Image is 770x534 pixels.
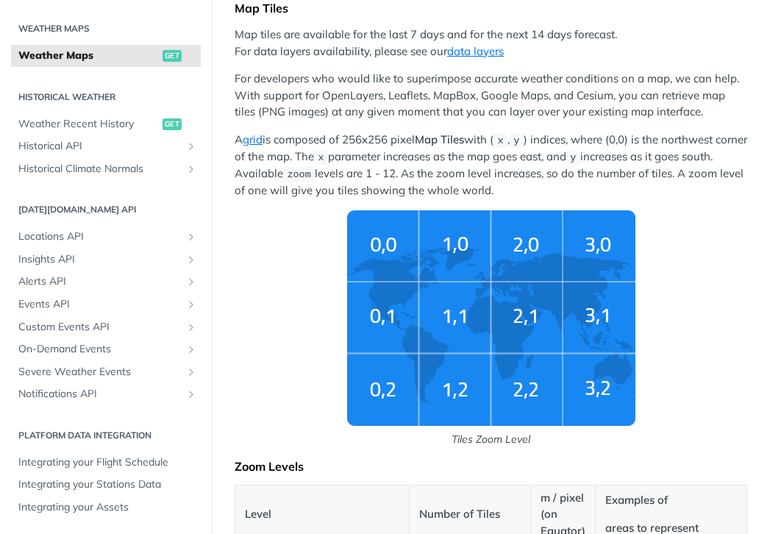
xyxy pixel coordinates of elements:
[11,203,201,216] h2: [DATE][DOMAIN_NAME] API
[11,22,201,35] h2: Weather Maps
[11,271,201,293] a: Alerts APIShow subpages for Alerts API
[18,229,182,244] span: Locations API
[235,432,747,447] p: Tiles Zoom Level
[11,226,201,248] a: Locations APIShow subpages for Locations API
[11,293,201,316] a: Events APIShow subpages for Events API
[18,252,182,267] span: Insights API
[235,1,747,15] div: Map Tiles
[18,387,182,402] span: Notifications API
[18,365,182,380] span: Severe Weather Events
[11,496,201,519] a: Integrating your Assets
[185,140,197,152] button: Show subpages for Historical API
[185,321,197,333] button: Show subpages for Custom Events API
[18,500,197,515] span: Integrating your Assets
[235,71,747,121] p: For developers who would like to superimpose accurate weather conditions on a map, we can help. W...
[11,90,201,104] h2: Historical Weather
[18,274,182,289] span: Alerts API
[185,231,197,243] button: Show subpages for Locations API
[185,299,197,310] button: Show subpages for Events API
[11,383,201,405] a: Notifications APIShow subpages for Notifications API
[235,210,747,447] span: Tiles Zoom Level
[18,49,159,63] span: Weather Maps
[11,452,201,474] a: Integrating your Flight Schedule
[11,429,201,442] h2: Platform DATA integration
[419,506,521,523] p: Number of Tiles
[235,459,747,474] div: Zoom Levels
[18,455,197,470] span: Integrating your Flight Schedule
[18,342,182,357] span: On-Demand Events
[185,366,197,378] button: Show subpages for Severe Weather Events
[11,249,201,271] a: Insights APIShow subpages for Insights API
[11,45,201,67] a: Weather Mapsget
[497,135,503,146] span: x
[513,135,519,146] span: y
[447,44,504,58] a: data layers
[18,139,182,154] span: Historical API
[18,477,197,492] span: Integrating your Stations Data
[11,135,201,157] a: Historical APIShow subpages for Historical API
[185,254,197,266] button: Show subpages for Insights API
[18,162,182,177] span: Historical Climate Normals
[287,169,310,180] span: zoom
[243,132,263,146] a: grid
[11,316,201,338] a: Custom Events APIShow subpages for Custom Events API
[318,152,324,163] span: x
[235,26,747,60] p: Map tiles are available for the last 7 days and for the next 14 days forecast. For data layers av...
[163,50,182,62] span: get
[11,158,201,180] a: Historical Climate NormalsShow subpages for Historical Climate Normals
[18,117,159,132] span: Weather Recent History
[605,492,737,509] p: Examples of
[11,361,201,383] a: Severe Weather EventsShow subpages for Severe Weather Events
[11,474,201,496] a: Integrating your Stations Data
[185,276,197,288] button: Show subpages for Alerts API
[185,388,197,400] button: Show subpages for Notifications API
[11,113,201,135] a: Weather Recent Historyget
[18,297,182,312] span: Events API
[18,320,182,335] span: Custom Events API
[245,506,399,523] p: Level
[185,163,197,175] button: Show subpages for Historical Climate Normals
[415,132,464,146] strong: Map Tiles
[235,132,747,199] p: A is composed of 256x256 pixel with ( , ) indices, where (0,0) is the northwest corner of the map...
[163,118,182,130] span: get
[11,338,201,360] a: On-Demand EventsShow subpages for On-Demand Events
[185,343,197,355] button: Show subpages for On-Demand Events
[347,210,635,426] img: weather-grid-map.png
[570,152,576,163] span: y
